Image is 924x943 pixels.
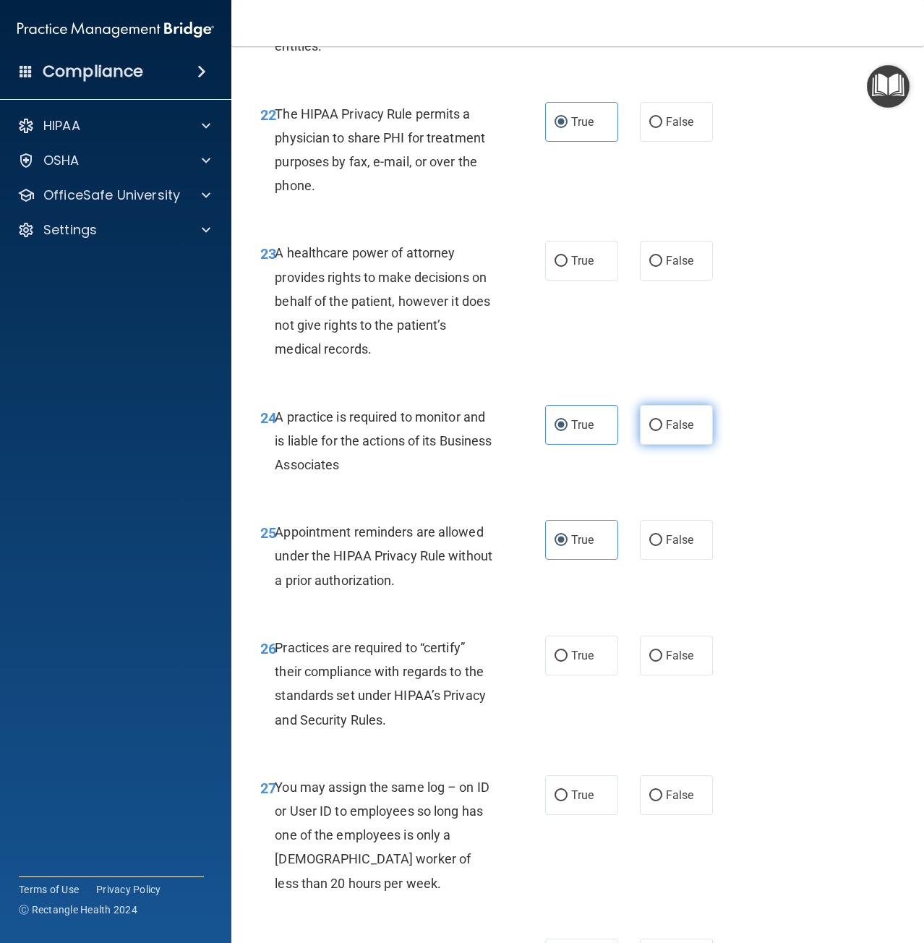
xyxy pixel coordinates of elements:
span: True [571,649,594,662]
input: False [649,256,662,267]
input: True [555,117,568,128]
span: False [666,649,694,662]
h4: Compliance [43,61,143,82]
p: OSHA [43,152,80,169]
img: PMB logo [17,15,214,44]
a: OSHA [17,152,210,169]
span: True [571,788,594,802]
span: Appointment reminders are allowed under the HIPAA Privacy Rule without a prior authorization. [275,524,492,587]
input: True [555,535,568,546]
span: 23 [260,245,276,263]
span: You may assign the same log – on ID or User ID to employees so long has one of the employees is o... [275,780,489,891]
span: True [571,533,594,547]
input: True [555,420,568,431]
span: 22 [260,106,276,124]
a: Settings [17,221,210,239]
span: False [666,533,694,547]
button: Open Resource Center [867,65,910,108]
span: False [666,115,694,129]
input: False [649,117,662,128]
span: 26 [260,640,276,657]
span: False [666,254,694,268]
span: True [571,418,594,432]
p: OfficeSafe University [43,187,180,204]
span: Ⓒ Rectangle Health 2024 [19,903,137,917]
span: False [666,788,694,802]
span: 25 [260,524,276,542]
span: 27 [260,780,276,797]
a: OfficeSafe University [17,187,210,204]
input: False [649,790,662,801]
input: False [649,420,662,431]
p: HIPAA [43,117,80,135]
a: HIPAA [17,117,210,135]
span: False [666,418,694,432]
input: True [555,790,568,801]
input: False [649,535,662,546]
p: Settings [43,221,97,239]
input: False [649,651,662,662]
a: Terms of Use [19,882,79,897]
span: Practices are required to “certify” their compliance with regards to the standards set under HIPA... [275,640,486,727]
span: The HIPAA Privacy Rule permits a physician to share PHI for treatment purposes by fax, e-mail, or... [275,106,485,194]
span: True [571,115,594,129]
span: 24 [260,409,276,427]
input: True [555,256,568,267]
span: A healthcare power of attorney provides rights to make decisions on behalf of the patient, howeve... [275,245,490,357]
span: A practice is required to monitor and is liable for the actions of its Business Associates [275,409,492,472]
a: Privacy Policy [96,882,161,897]
span: True [571,254,594,268]
input: True [555,651,568,662]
